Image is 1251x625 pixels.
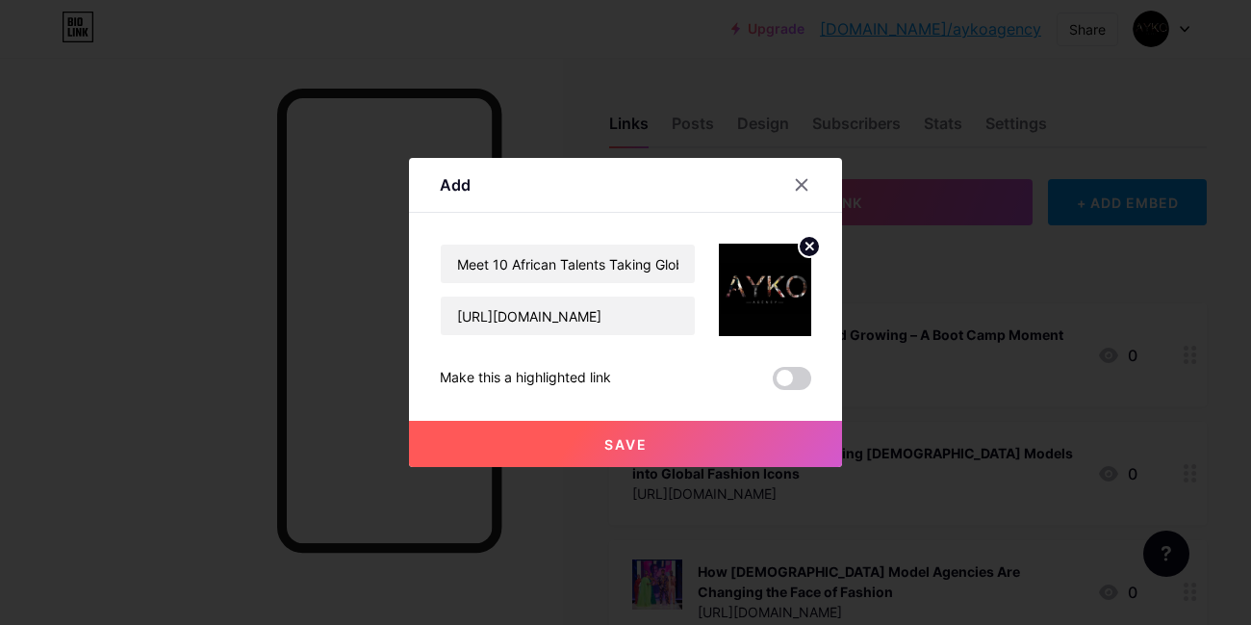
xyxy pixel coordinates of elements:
[409,421,842,467] button: Save
[604,436,648,453] span: Save
[440,173,471,196] div: Add
[719,244,811,336] img: link_thumbnail
[441,297,695,335] input: URL
[441,245,695,283] input: Title
[440,367,611,390] div: Make this a highlighted link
